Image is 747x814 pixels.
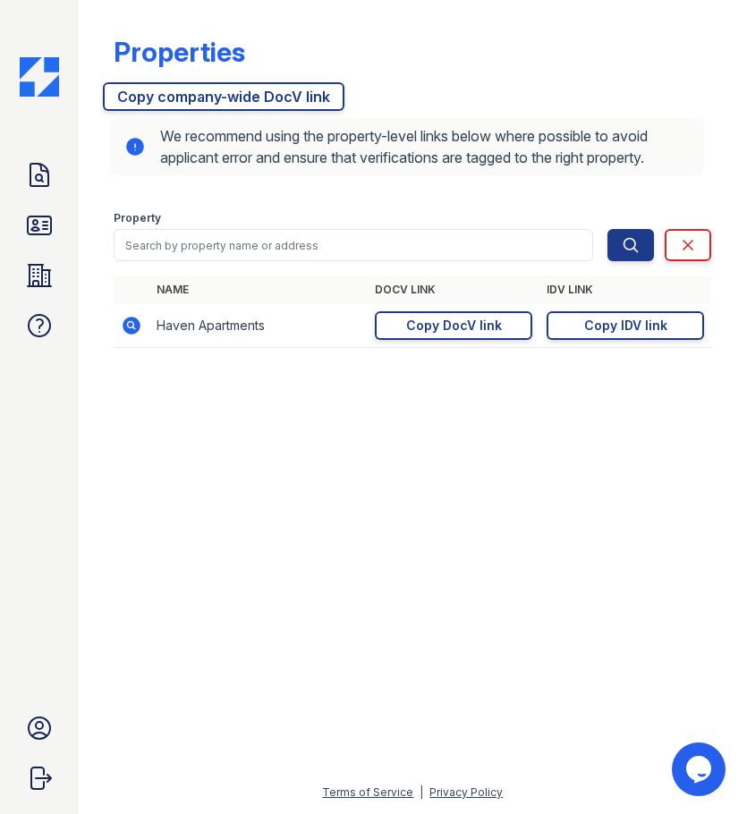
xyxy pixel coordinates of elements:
[103,82,344,111] a: Copy company-wide DocV link
[114,211,161,225] label: Property
[429,785,503,799] a: Privacy Policy
[110,118,704,175] div: We recommend using the property-level links below where possible to avoid applicant error and ens...
[149,304,368,348] td: Haven Apartments
[20,57,59,97] img: CE_Icon_Blue-c292c112584629df590d857e76928e9f676e5b41ef8f769ba2f05ee15b207248.png
[420,785,423,799] div: |
[547,311,704,340] a: Copy IDV link
[539,276,711,304] th: IDV Link
[584,317,667,335] div: Copy IDV link
[406,317,502,335] div: Copy DocV link
[322,785,413,799] a: Terms of Service
[114,229,593,261] input: Search by property name or address
[672,742,729,796] iframe: chat widget
[375,311,532,340] a: Copy DocV link
[114,36,245,68] div: Properties
[149,276,368,304] th: Name
[368,276,539,304] th: DocV Link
